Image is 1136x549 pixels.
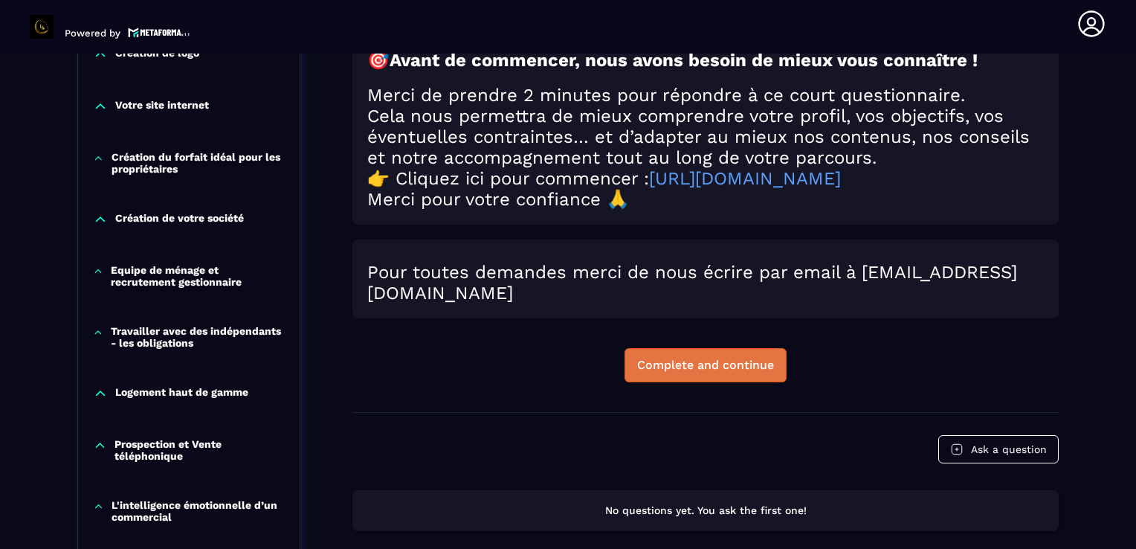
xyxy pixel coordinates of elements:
strong: Avant de commencer, nous avons besoin de mieux vous connaître ! [390,50,978,71]
h2: Pour toutes demandes merci de nous écrire par email à [EMAIL_ADDRESS][DOMAIN_NAME] [367,262,1044,304]
img: logo-branding [30,15,54,39]
h2: Merci de prendre 2 minutes pour répondre à ce court questionnaire. [367,85,1044,106]
p: Votre site internet [115,99,209,114]
p: Logement haut de gamme [115,386,248,401]
p: No questions yet. You ask the first one! [366,504,1045,518]
p: Powered by [65,28,120,39]
img: logo [128,26,190,39]
p: Création de votre société [115,212,244,227]
h2: 👉 Cliquez ici pour commencer : [367,168,1044,189]
p: Equipe de ménage et recrutement gestionnaire [111,264,285,288]
button: Complete and continue [625,348,787,382]
h2: Merci pour votre confiance 🙏 [367,189,1044,210]
h2: Cela nous permettra de mieux comprendre votre profil, vos objectifs, vos éventuelles contraintes…... [367,106,1044,168]
p: Prospection et Vente téléphonique [114,438,285,462]
div: Complete and continue [637,358,774,373]
p: L'intelligence émotionnelle d’un commercial [112,499,285,523]
p: Travailler avec des indépendants - les obligations [111,325,285,349]
a: [URL][DOMAIN_NAME] [649,168,841,189]
button: Ask a question [938,435,1059,463]
p: Création du forfait idéal pour les propriétaires [112,151,285,175]
h2: 🎯 [367,50,1044,71]
p: Création de logo [115,47,199,62]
